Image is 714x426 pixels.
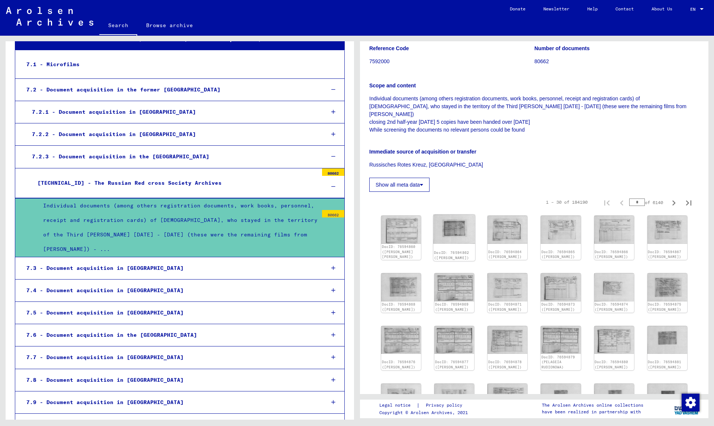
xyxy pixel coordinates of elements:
[488,250,522,259] a: DocID: 76594864 ([PERSON_NAME])
[546,199,588,206] div: 1 – 30 of 184190
[435,302,469,312] a: DocID: 76594869 ([PERSON_NAME])
[541,250,575,259] a: DocID: 76594865 ([PERSON_NAME])
[6,7,93,26] img: Arolsen_neg.svg
[369,45,409,51] b: Reference Code
[322,210,344,217] div: 80662
[648,250,681,259] a: DocID: 76594867 ([PERSON_NAME])
[21,306,319,320] div: 7.5 - Document acquisition in [GEOGRAPHIC_DATA]
[381,273,421,301] img: 001.jpg
[369,149,476,155] b: Immediate source of acquisition or transfer
[647,326,687,354] img: 001.jpg
[541,326,580,354] img: 001.jpg
[322,168,344,176] div: 80662
[541,355,575,369] a: DocID: 76594879 (PELAGEIA RUDIONOWA)
[595,250,628,259] a: DocID: 76594866 ([PERSON_NAME])
[690,7,698,12] span: EN
[434,326,474,354] img: 001.jpg
[595,302,628,312] a: DocID: 76594874 ([PERSON_NAME])
[379,401,471,409] div: |
[594,384,634,412] img: 001.jpg
[38,199,318,257] div: Individual documents (among others registration documents, work books, personnel, receipt and reg...
[32,176,318,190] div: [TECHNICAL_ID] - The Russian Red cross Society Archives
[647,273,687,301] img: 001.jpg
[434,273,474,301] img: 001.jpg
[534,45,590,51] b: Number of documents
[21,283,319,298] div: 7.4 - Document acquisition in [GEOGRAPHIC_DATA]
[488,302,522,312] a: DocID: 76594871 ([PERSON_NAME])
[435,360,469,369] a: DocID: 76594877 ([PERSON_NAME])
[137,16,202,34] a: Browse archive
[488,326,527,354] img: 001.jpg
[379,409,471,416] p: Copyright © Arolsen Archives, 2021
[21,261,319,275] div: 7.3 - Document acquisition in [GEOGRAPHIC_DATA]
[594,216,634,243] img: 001.jpg
[681,393,699,411] div: Change consent
[594,326,634,354] img: 001.jpg
[369,95,699,134] p: Individual documents (among others registration documents, work books, personnel, receipt and reg...
[541,273,580,301] img: 001.jpg
[382,245,415,259] a: DocID: 76594860 ([PERSON_NAME] [PERSON_NAME])
[369,83,416,88] b: Scope and content
[648,302,681,312] a: DocID: 76594875 ([PERSON_NAME])
[647,384,687,412] img: 001.jpg
[534,58,699,65] p: 80662
[21,57,318,72] div: 7.1 - Microfilms
[681,195,696,210] button: Last page
[488,360,522,369] a: DocID: 76594878 ([PERSON_NAME])
[381,384,421,412] img: 001.jpg
[542,402,643,409] p: The Arolsen Archives online collections
[488,384,527,412] img: 001.jpg
[488,273,527,301] img: 001.jpg
[433,214,475,244] img: 001.jpg
[26,149,319,164] div: 7.2.3 - Document acquisition in the [GEOGRAPHIC_DATA]
[369,161,699,169] p: Russisches Rotes Kreuz, [GEOGRAPHIC_DATA]
[381,326,421,354] img: 001.jpg
[434,384,474,412] img: 001.jpg
[434,250,469,260] a: DocID: 76594862 ([PERSON_NAME])
[614,195,629,210] button: Previous page
[26,105,319,119] div: 7.2.1 - Document acquisition in [GEOGRAPHIC_DATA]
[26,127,319,142] div: 7.2.2 - Document acquisition in [GEOGRAPHIC_DATA]
[21,395,319,410] div: 7.9 - Document acquisition in [GEOGRAPHIC_DATA]
[666,195,681,210] button: Next page
[541,384,580,412] img: 001.jpg
[420,401,471,409] a: Privacy policy
[382,302,415,312] a: DocID: 76594868 ([PERSON_NAME])
[379,401,416,409] a: Legal notice
[21,83,319,97] div: 7.2 - Document acquisition in the former [GEOGRAPHIC_DATA]
[541,216,580,243] img: 001.jpg
[21,350,319,365] div: 7.7 - Document acquisition in [GEOGRAPHIC_DATA]
[99,16,137,36] a: Search
[647,216,687,243] img: 001.jpg
[541,302,575,312] a: DocID: 76594873 ([PERSON_NAME])
[542,409,643,415] p: have been realized in partnership with
[682,394,699,412] img: Change consent
[599,195,614,210] button: First page
[594,273,634,301] img: 001.jpg
[369,178,430,192] button: Show all meta data
[629,199,666,206] div: of 6140
[673,399,701,418] img: yv_logo.png
[488,216,527,243] img: 001.jpg
[382,360,415,369] a: DocID: 76594876 ([PERSON_NAME])
[648,360,681,369] a: DocID: 76594881 ([PERSON_NAME])
[21,328,319,342] div: 7.6 - Document acquisition in the [GEOGRAPHIC_DATA]
[369,58,534,65] p: 7592000
[381,216,421,243] img: 001.jpg
[595,360,628,369] a: DocID: 76594880 ([PERSON_NAME])
[21,373,319,387] div: 7.8 - Document acquisition in [GEOGRAPHIC_DATA]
